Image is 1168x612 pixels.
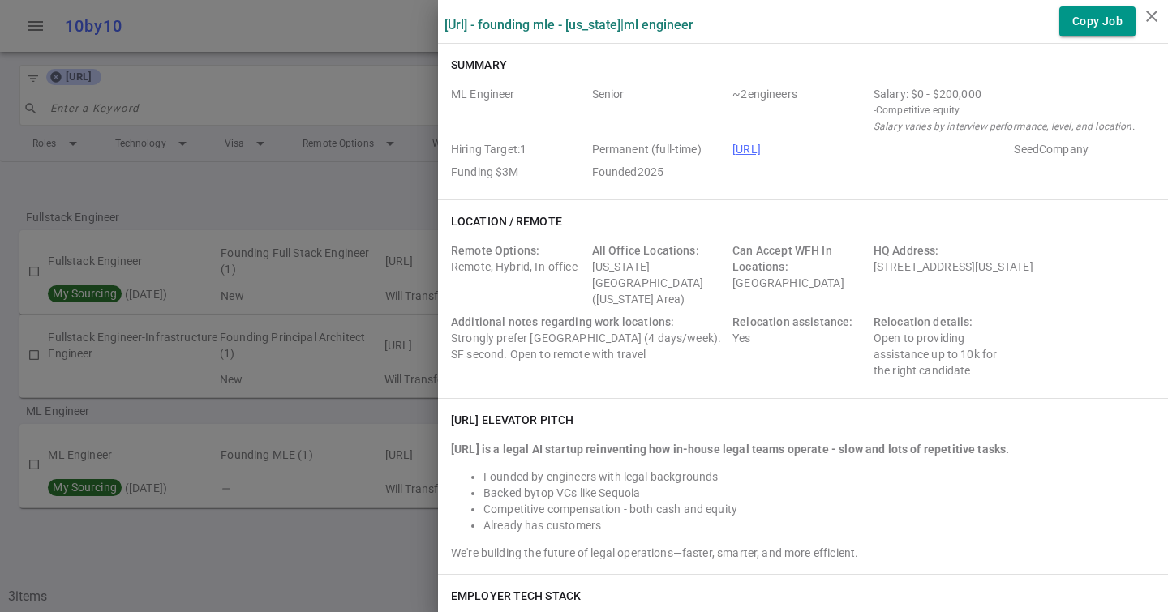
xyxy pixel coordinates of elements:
[874,314,1008,379] div: Open to providing assistance up to 10k for the right candidate
[874,244,939,257] span: HQ Address:
[451,314,726,379] div: Strongly prefer [GEOGRAPHIC_DATA] (4 days/week). SF second. Open to remote with travel
[592,242,727,307] div: [US_STATE][GEOGRAPHIC_DATA] ([US_STATE] Area)
[451,86,586,135] span: Roles
[732,143,761,156] a: [URL]
[451,141,586,157] span: Hiring Target
[592,86,727,135] span: Level
[1142,6,1162,26] i: close
[732,244,832,273] span: Can Accept WFH In Locations:
[732,242,867,307] div: [GEOGRAPHIC_DATA]
[451,545,1155,561] div: We're building the future of legal operations—faster, smarter, and more efficient.
[451,315,674,328] span: Additional notes regarding work locations:
[592,244,699,257] span: All Office Locations:
[874,242,1149,307] div: [STREET_ADDRESS][US_STATE]
[451,242,586,307] div: Remote, Hybrid, In-office
[451,412,573,428] h6: [URL] elevator pitch
[874,86,1149,102] div: Salary Range
[444,17,693,32] label: [URL] - Founding MLE - [US_STATE] | ML Engineer
[451,443,1009,456] strong: [URL] is a legal AI startup reinventing how in-house legal teams operate - slow and lots of repet...
[1059,6,1136,36] button: Copy Job
[874,121,1135,132] i: Salary varies by interview performance, level, and location.
[483,503,737,516] span: Competitive compensation - both cash and equity
[483,469,1155,485] li: Founded by engineers with legal backgrounds
[451,164,586,180] span: Employer Founding
[592,141,727,157] span: Job Type
[732,141,1007,157] span: Company URL
[732,86,867,135] span: Team Count
[483,485,1155,501] li: top VCs like Sequoia
[1014,141,1149,157] span: Employer Stage e.g. Series A
[732,314,867,379] div: Yes
[451,588,581,604] h6: EMPLOYER TECH STACK
[451,213,562,229] h6: Location / Remote
[732,315,852,328] span: Relocation assistance:
[874,315,973,328] span: Relocation details:
[451,244,539,257] span: Remote Options:
[592,164,727,180] span: Employer Founded
[483,486,536,499] span: Backed by
[874,102,1149,118] small: - Competitive equity
[451,57,507,73] h6: Summary
[483,519,601,532] span: Already has customers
